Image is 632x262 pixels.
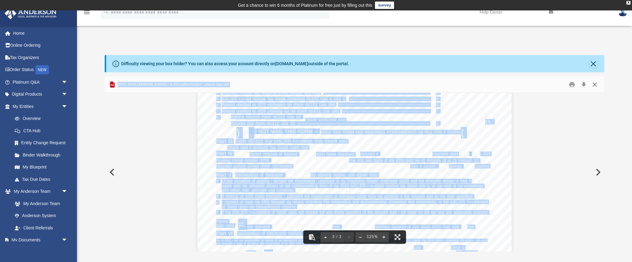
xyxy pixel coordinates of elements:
span: of [260,173,264,177]
span: my [340,179,346,183]
span: of [252,179,255,183]
span: agree [222,184,232,188]
a: Home [4,27,77,39]
span: 26a) [312,90,320,94]
span: the [404,194,410,198]
span: DO [249,129,257,134]
span: an [240,194,244,198]
span: arrow_drop_down [62,185,74,198]
span: you [348,173,355,177]
span: (Schedule [287,97,305,101]
span: my [333,184,339,188]
span: ([PERSON_NAME]) [260,164,292,168]
span: Taxpayer [265,173,283,177]
span: 5. [216,97,219,101]
button: Close [589,59,598,68]
span: Line [322,109,330,113]
a: Digital Productsarrow_drop_down [4,88,77,101]
a: My Anderson Team [9,197,71,210]
span: first [357,158,364,162]
span: account: [423,164,437,168]
span: on [434,194,438,198]
span: [US_STATE] [222,90,245,94]
span: 12 [442,158,446,162]
i: menu [83,9,91,16]
span: arrow_drop_down [62,100,74,113]
span: Refund [231,115,244,119]
span: arrow_drop_down [62,88,74,101]
span: 32) [290,121,295,125]
span: KEEP [321,130,331,134]
span: Income [238,90,252,94]
span: tax [286,103,292,107]
span: digits [373,158,383,162]
span: II, [329,97,332,101]
span: two [365,158,372,162]
span: 0. [485,119,493,124]
span: AND [355,130,364,134]
span: if [249,145,252,149]
button: Toggle findbar [305,230,319,244]
span: estimated [267,103,285,107]
span: the [242,184,248,188]
span: from [368,194,376,198]
span: must [405,158,414,162]
span: signing [317,173,332,177]
span: (Form [278,90,288,94]
span: Declaration [235,173,258,177]
span: the [285,184,291,188]
img: Anderson Advisors Platinum Portal [3,7,58,19]
a: My Documentsarrow_drop_down [4,234,74,246]
span: Checking [475,164,489,168]
span: FORM [342,130,354,134]
span: Deposit [262,152,277,156]
span: Department [311,194,332,198]
span: amounts [425,179,441,183]
span: I [271,179,272,183]
a: [DOMAIN_NAME] [275,61,308,66]
span: the [437,184,442,188]
span: THIS [332,130,341,134]
span: transit [231,158,243,162]
span: 5. [436,97,439,101]
span: (RTN) [259,158,269,162]
button: Enter fullscreen [391,230,404,244]
span: complete. [276,188,294,192]
span: specified. [456,194,473,198]
span: here [240,145,248,149]
span: knowledge [464,184,483,188]
span: Depositor [216,164,232,168]
span: ACH [316,152,325,156]
span: Part [216,139,226,144]
div: Get a chance to win 6 months of Platinum for free just by filling out this [238,2,372,9]
span: Refund [222,109,235,113]
span: withdraw [339,194,355,198]
span: funds [356,194,366,198]
span: to [240,200,243,204]
span: Residents [292,139,312,144]
span: [US_STATE] [274,139,300,144]
span: Savings [449,164,461,168]
span: of [453,184,456,188]
span: provided [318,179,334,183]
a: Online Ordering [4,39,77,52]
span: 2025 [482,152,490,156]
span: 28a) [328,103,335,107]
span: Return [366,179,378,183]
span: 7. [216,109,219,113]
span: (Form [297,109,307,113]
span: I [222,200,223,204]
span: IN-111, [289,90,303,94]
span: IN-111, [305,103,318,107]
span: the [288,179,293,183]
span: account [384,194,398,198]
div: Document Viewer [105,93,604,252]
span: Refund [284,152,297,156]
span: Form [235,139,246,144]
span: lines [319,184,328,188]
span: of [419,164,422,168]
span: 8. [216,115,219,119]
span: Payment [432,152,448,156]
div: close [626,1,630,5]
span: Routing [216,158,230,162]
